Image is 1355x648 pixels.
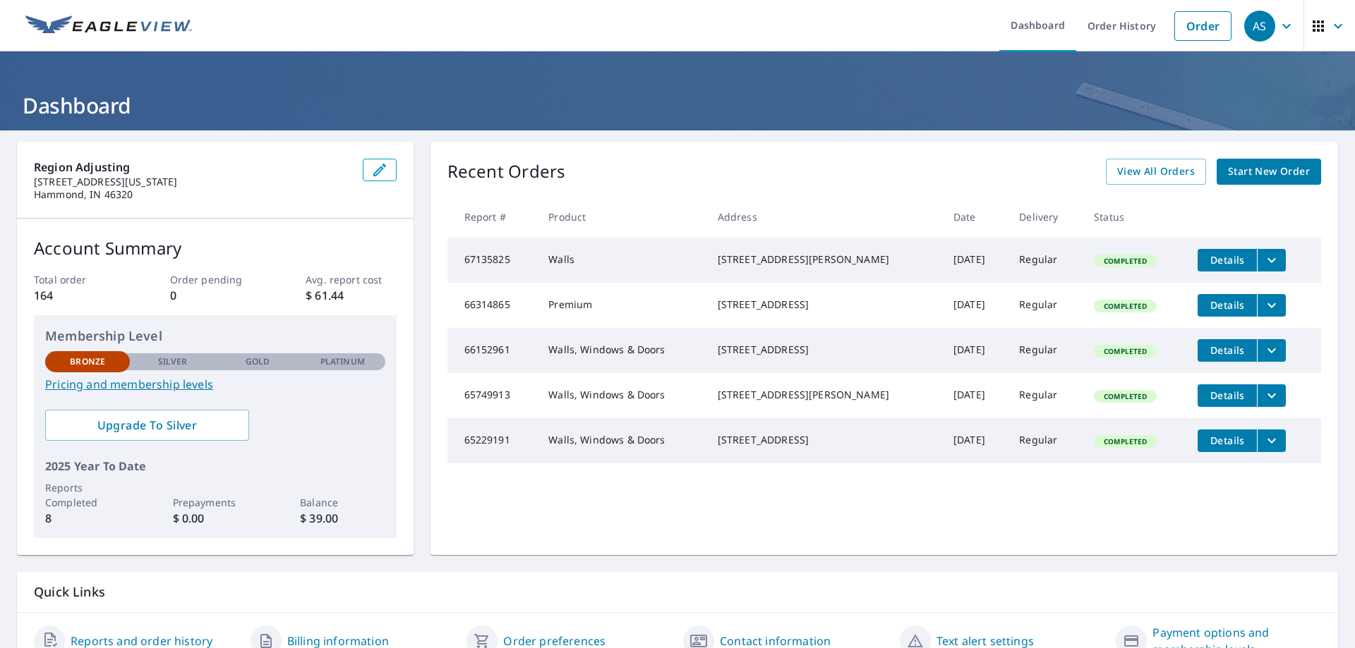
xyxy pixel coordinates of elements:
td: Walls [537,238,706,283]
span: Details [1206,253,1248,267]
div: [STREET_ADDRESS] [718,298,931,312]
span: Completed [1095,301,1155,311]
p: Region Adjusting [34,159,351,176]
th: Date [942,196,1008,238]
td: 65229191 [447,418,538,463]
a: Upgrade To Silver [45,410,249,441]
td: Regular [1008,373,1083,418]
button: detailsBtn-66314865 [1198,294,1257,317]
button: filesDropdownBtn-65229191 [1257,429,1286,452]
p: Order pending [170,272,260,287]
span: Details [1206,434,1248,447]
td: [DATE] [942,328,1008,373]
p: 0 [170,287,260,304]
p: $ 0.00 [173,510,258,527]
td: Walls, Windows & Doors [537,418,706,463]
button: detailsBtn-65229191 [1198,429,1257,452]
th: Delivery [1008,196,1083,238]
p: 8 [45,510,130,527]
td: [DATE] [942,418,1008,463]
td: [DATE] [942,373,1008,418]
img: EV Logo [25,16,192,37]
p: Hammond, IN 46320 [34,188,351,201]
h1: Dashboard [17,91,1338,120]
div: AS [1244,11,1275,42]
div: [STREET_ADDRESS] [718,343,931,357]
div: [STREET_ADDRESS][PERSON_NAME] [718,388,931,402]
p: Gold [246,355,270,368]
td: Regular [1008,238,1083,283]
a: View All Orders [1106,159,1206,185]
p: 164 [34,287,124,304]
a: Pricing and membership levels [45,376,385,393]
td: Regular [1008,328,1083,373]
td: Regular [1008,418,1083,463]
button: detailsBtn-65749913 [1198,384,1257,407]
p: [STREET_ADDRESS][US_STATE] [34,176,351,188]
p: Membership Level [45,326,385,346]
p: Account Summary [34,236,397,261]
span: Completed [1095,436,1155,446]
span: Details [1206,343,1248,357]
span: Start New Order [1228,163,1310,181]
button: filesDropdownBtn-65749913 [1257,384,1286,407]
p: Avg. report cost [306,272,396,287]
td: Regular [1008,283,1083,328]
td: Walls, Windows & Doors [537,328,706,373]
span: Completed [1095,256,1155,266]
p: Prepayments [173,495,258,510]
th: Status [1083,196,1186,238]
p: 2025 Year To Date [45,458,385,475]
p: Platinum [320,355,365,368]
td: Walls, Windows & Doors [537,373,706,418]
button: filesDropdownBtn-66314865 [1257,294,1286,317]
button: filesDropdownBtn-66152961 [1257,339,1286,362]
th: Report # [447,196,538,238]
td: 66152961 [447,328,538,373]
p: Reports Completed [45,480,130,510]
p: Total order [34,272,124,287]
td: 65749913 [447,373,538,418]
div: [STREET_ADDRESS][PERSON_NAME] [718,252,931,267]
p: Bronze [70,355,105,368]
span: View All Orders [1117,163,1195,181]
a: Order [1174,11,1231,41]
p: Balance [300,495,385,510]
td: Premium [537,283,706,328]
button: detailsBtn-66152961 [1198,339,1257,362]
td: 67135825 [447,238,538,283]
td: [DATE] [942,238,1008,283]
a: Start New Order [1217,159,1321,185]
div: [STREET_ADDRESS] [718,433,931,447]
span: Completed [1095,346,1155,356]
td: 66314865 [447,283,538,328]
span: Details [1206,298,1248,312]
td: [DATE] [942,283,1008,328]
p: Quick Links [34,583,1321,601]
button: filesDropdownBtn-67135825 [1257,249,1286,271]
p: Silver [158,355,188,368]
p: $ 39.00 [300,510,385,527]
th: Address [706,196,942,238]
span: Completed [1095,391,1155,401]
p: Recent Orders [447,159,566,185]
th: Product [537,196,706,238]
p: $ 61.44 [306,287,396,304]
button: detailsBtn-67135825 [1198,249,1257,271]
span: Details [1206,389,1248,402]
span: Upgrade To Silver [56,417,238,433]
